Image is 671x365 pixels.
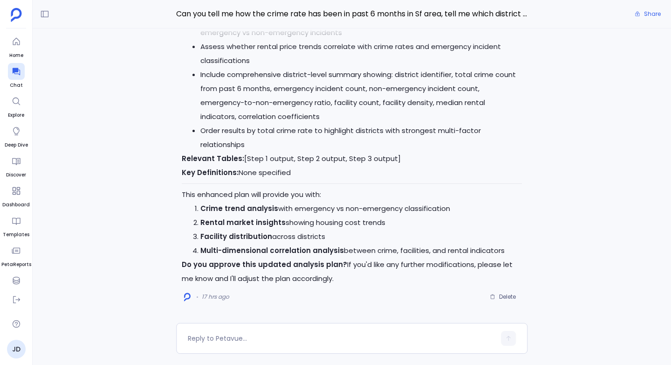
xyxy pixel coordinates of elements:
[200,218,286,227] strong: Rental market insights
[629,7,666,21] button: Share
[200,124,522,152] li: Order results by total crime rate to highlight districts with strongest multi-factor relationships
[200,246,344,255] strong: Multi-dimensional correlation analysis
[182,188,522,202] p: This enhanced plan will provide you with:
[7,340,26,358] a: JD
[8,112,25,119] span: Explore
[200,244,522,258] li: between crime, facilities, and rental indicators
[200,202,522,216] li: with emergency vs non-emergency classification
[176,8,527,20] span: Can you tell me how the crime rate has been in past 6 months in Sf area, tell me which district m...
[8,82,25,89] span: Chat
[202,293,229,301] span: 17 hrs ago
[5,123,28,149] a: Deep Dive
[499,293,516,301] span: Delete
[184,293,191,302] img: logo
[200,232,272,241] strong: Facility distribution
[3,212,29,239] a: Templates
[484,290,522,304] button: Delete
[182,152,522,166] p: [Step 1 output, Step 2 output, Step 3 output]
[3,231,29,239] span: Templates
[1,242,31,268] a: PetaReports
[182,260,347,269] strong: Do you approve this updated analysis plan?
[8,93,25,119] a: Explore
[8,52,25,59] span: Home
[8,63,25,89] a: Chat
[200,40,522,68] li: Assess whether rental price trends correlate with crime rates and emergency incident classifications
[182,166,522,180] p: None specified
[200,204,278,213] strong: Crime trend analysis
[4,272,28,298] a: Data Hub
[6,153,26,179] a: Discover
[11,8,22,22] img: petavue logo
[200,216,522,230] li: showing housing cost trends
[8,33,25,59] a: Home
[644,10,661,18] span: Share
[1,261,31,268] span: PetaReports
[2,182,30,209] a: Dashboard
[182,168,239,177] strong: Key Definitions:
[200,230,522,244] li: across districts
[200,68,522,124] li: Include comprehensive district-level summary showing: district identifier, total crime count from...
[6,171,26,179] span: Discover
[2,201,30,209] span: Dashboard
[182,258,522,286] p: If you'd like any further modifications, please let me know and I'll adjust the plan accordingly.
[182,154,244,163] strong: Relevant Tables:
[5,141,28,149] span: Deep Dive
